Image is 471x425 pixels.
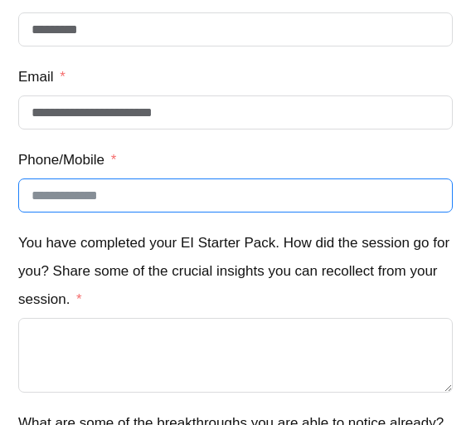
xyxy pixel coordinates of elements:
label: Email [18,63,66,91]
input: Phone/Mobile [18,178,453,212]
textarea: You have completed your EI Starter Pack. How did the session go for you? Share some of the crucia... [18,318,453,393]
label: Phone/Mobile [18,146,116,174]
label: You have completed your EI Starter Pack. How did the session go for you? Share some of the crucia... [18,229,453,314]
input: Email [18,95,453,129]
